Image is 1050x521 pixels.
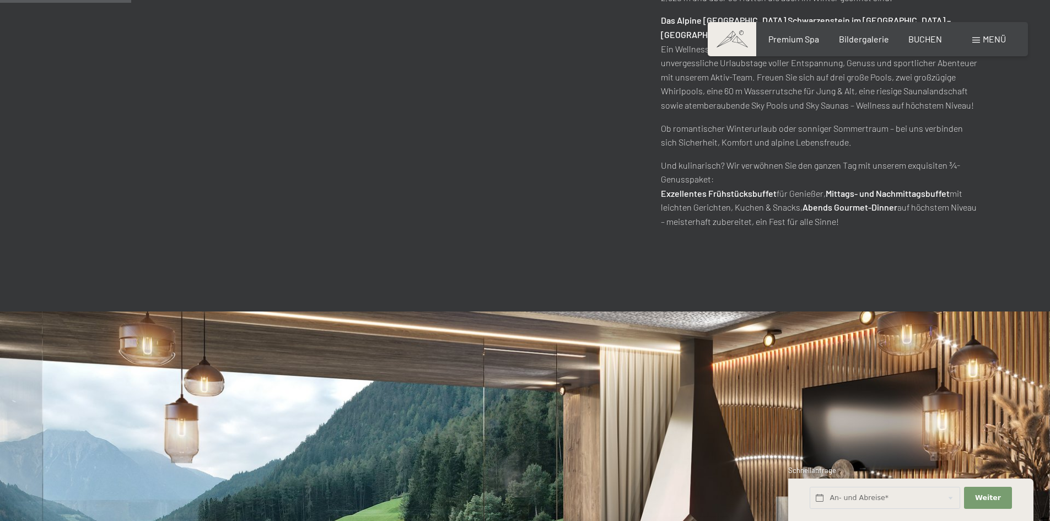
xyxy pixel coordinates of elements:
strong: Abends Gourmet-Dinner [803,202,897,212]
a: Premium Spa [768,34,819,44]
a: BUCHEN [908,34,942,44]
p: Und kulinarisch? Wir verwöhnen Sie den ganzen Tag mit unserem exquisiten ¾-Genusspaket: für Genie... [661,158,977,229]
strong: Exzellentes Frühstücksbuffet [661,188,777,198]
a: Bildergalerie [839,34,889,44]
strong: Das Alpine [GEOGRAPHIC_DATA] Schwarzenstein im [GEOGRAPHIC_DATA] – [GEOGRAPHIC_DATA]: [661,15,951,40]
span: Weiter [975,493,1001,503]
p: Ein Wellnesshotel der Extraklasse, das keine Wünsche offen lässt. Hier erleben Sie unvergessliche... [661,13,977,112]
button: Weiter [964,487,1011,509]
span: Menü [983,34,1006,44]
strong: Mittags- und Nachmittagsbuffet [826,188,950,198]
span: Schnellanfrage [788,466,836,475]
p: Ob romantischer Winterurlaub oder sonniger Sommertraum – bei uns verbinden sich Sicherheit, Komfo... [661,121,977,149]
